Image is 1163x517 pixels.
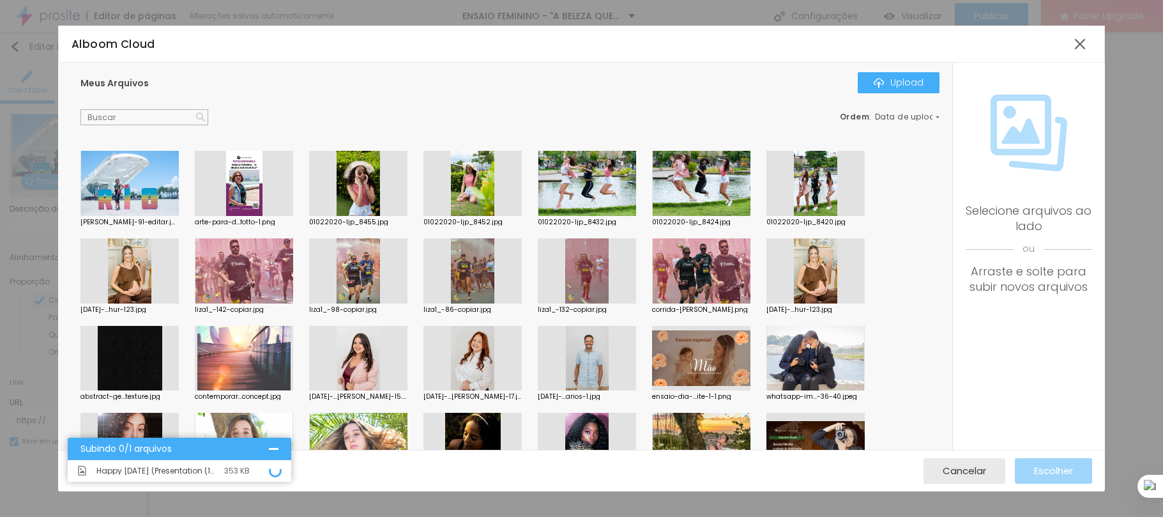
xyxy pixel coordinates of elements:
[858,72,939,93] button: IconeUpload
[766,307,865,313] div: [DATE]-...hur-123.jpg
[991,95,1067,171] img: Icone
[195,307,293,313] div: liza1_-142-copiar.jpg
[766,394,865,400] div: whatsapp-im...-36-40.jpeg
[195,219,293,226] div: arte-para-d...fotto-1.png
[538,307,636,313] div: liza1_-132-copiar.jpg
[195,394,293,400] div: contemporar...concept.jpg
[1015,458,1092,484] button: Escolher
[766,219,865,226] div: 01022020-ljp_8420.jpg
[966,203,1092,295] div: Selecione arquivos ao lado Arraste e solte para subir novos arquivos
[874,77,924,88] div: Upload
[874,78,884,88] img: Icone
[1034,465,1073,476] span: Escolher
[943,465,986,476] span: Cancelar
[80,77,149,89] span: Meus Arquivos
[875,113,941,121] span: Data de upload
[423,219,522,226] div: 01022020-ljp_8452.jpg
[80,307,179,313] div: [DATE]-...hur-123.jpg
[924,458,1005,484] button: Cancelar
[309,219,407,226] div: 01022020-ljp_8455.jpg
[966,234,1092,264] span: ou
[80,444,269,454] div: Subindo 0/1 arquivos
[538,394,636,400] div: [DATE]-...arios-1.jpg
[309,307,407,313] div: liza1_-98-copiar.jpg
[224,467,250,475] div: 353 KB
[423,394,522,400] div: [DATE]-...[PERSON_NAME]-17.jpg
[80,219,179,226] div: [PERSON_NAME]-91-editar.jpg
[423,307,522,313] div: liza1_-86-copiar.jpg
[196,112,205,121] img: Icone
[96,467,218,475] span: Happy [DATE] (Presentation (169)).jpg
[80,109,208,126] input: Buscar
[77,466,87,475] img: Icone
[652,219,750,226] div: 01022020-ljp_8424.jpg
[80,394,179,400] div: abstract-ge...texture.jpg
[652,307,750,313] div: corrida-[PERSON_NAME].png
[652,394,750,400] div: ensaio-dia-...ite-1-1.png
[840,111,870,122] span: Ordem
[538,219,636,226] div: 01022020-ljp_8432.jpg
[72,36,155,52] span: Alboom Cloud
[309,394,407,400] div: [DATE]-...[PERSON_NAME]-15.jpg
[840,113,939,121] div: :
